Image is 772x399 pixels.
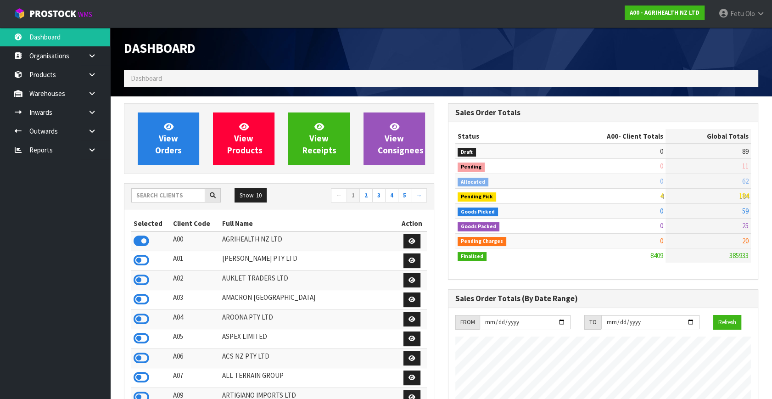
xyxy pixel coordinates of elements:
[660,221,663,230] span: 0
[302,121,336,156] span: View Receipts
[458,222,499,231] span: Goods Packed
[397,216,427,231] th: Action
[660,207,663,215] span: 0
[660,191,663,200] span: 4
[171,251,220,271] td: A01
[220,231,397,251] td: AGRIHEALTH NZ LTD
[227,121,263,156] span: View Products
[660,236,663,245] span: 0
[213,112,274,165] a: ViewProducts
[288,112,350,165] a: ViewReceipts
[138,112,199,165] a: ViewOrders
[220,368,397,388] td: ALL TERRAIN GROUP
[742,207,749,215] span: 59
[411,188,427,203] a: →
[347,188,360,203] a: 1
[78,10,92,19] small: WMS
[14,8,25,19] img: cube-alt.png
[742,221,749,230] span: 25
[171,348,220,368] td: A06
[742,177,749,185] span: 62
[131,216,171,231] th: Selected
[650,251,663,260] span: 8409
[398,188,411,203] a: 5
[220,348,397,368] td: ACS NZ PTY LTD
[171,309,220,329] td: A04
[660,147,663,156] span: 0
[385,188,398,203] a: 4
[458,237,506,246] span: Pending Charges
[372,188,386,203] a: 3
[171,368,220,388] td: A07
[171,231,220,251] td: A00
[742,236,749,245] span: 20
[220,251,397,271] td: [PERSON_NAME] PTY LTD
[220,309,397,329] td: AROONA PTY LTD
[171,329,220,349] td: A05
[729,251,749,260] span: 385933
[364,112,425,165] a: ViewConsignees
[458,178,488,187] span: Allocated
[220,290,397,310] td: AMACRON [GEOGRAPHIC_DATA]
[458,252,487,261] span: Finalised
[458,192,496,202] span: Pending Pick
[455,108,751,117] h3: Sales Order Totals
[124,40,196,56] span: Dashboard
[458,148,476,157] span: Draft
[739,191,749,200] span: 184
[131,188,205,202] input: Search clients
[666,129,751,144] th: Global Totals
[584,315,601,330] div: TO
[331,188,347,203] a: ←
[220,270,397,290] td: AUKLET TRADERS LTD
[607,132,618,140] span: A00
[171,290,220,310] td: A03
[458,163,485,172] span: Pending
[378,121,424,156] span: View Consignees
[155,121,182,156] span: View Orders
[131,74,162,83] span: Dashboard
[745,9,755,18] span: Olo
[455,315,480,330] div: FROM
[359,188,373,203] a: 2
[458,208,498,217] span: Goods Picked
[713,315,741,330] button: Refresh
[220,216,397,231] th: Full Name
[220,329,397,349] td: ASPEX LIMITED
[630,9,699,17] strong: A00 - AGRIHEALTH NZ LTD
[742,162,749,170] span: 11
[660,162,663,170] span: 0
[742,147,749,156] span: 89
[730,9,744,18] span: Fetu
[455,294,751,303] h3: Sales Order Totals (By Date Range)
[29,8,76,20] span: ProStock
[455,129,553,144] th: Status
[171,270,220,290] td: A02
[625,6,705,20] a: A00 - AGRIHEALTH NZ LTD
[660,177,663,185] span: 0
[235,188,267,203] button: Show: 10
[553,129,666,144] th: - Client Totals
[171,216,220,231] th: Client Code
[286,188,427,204] nav: Page navigation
